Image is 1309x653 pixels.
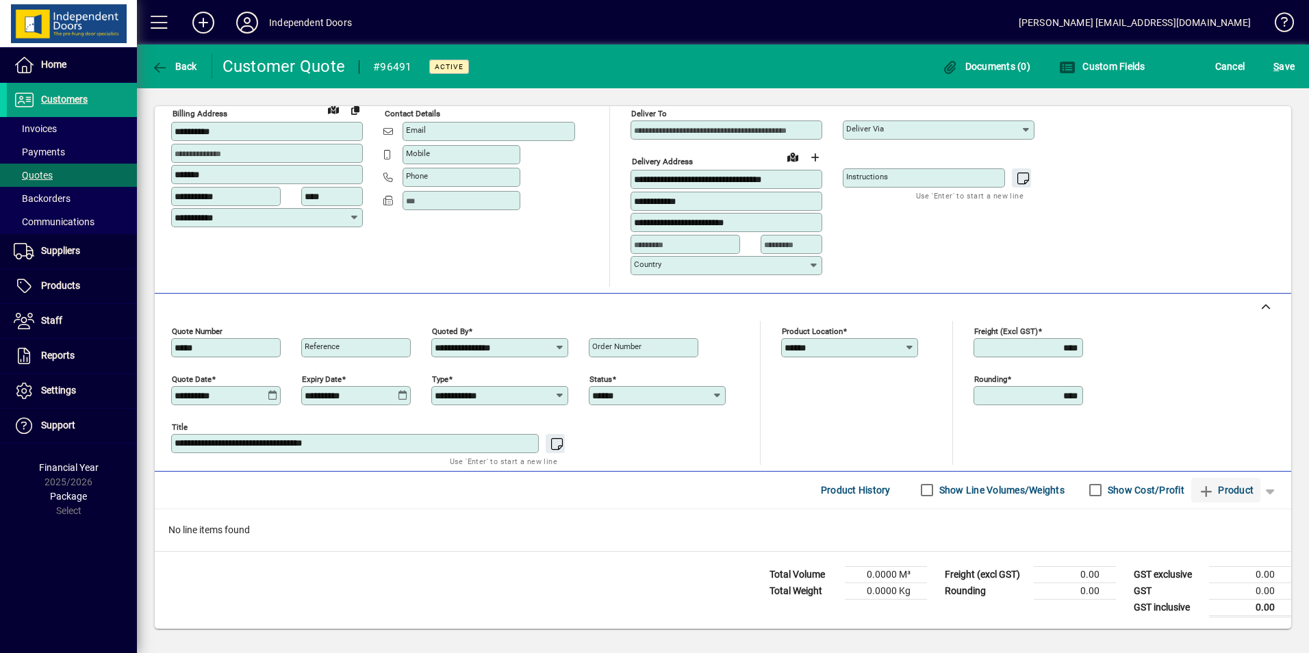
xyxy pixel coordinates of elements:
span: Product [1198,479,1254,501]
td: 0.00 [1034,582,1116,599]
span: Staff [41,315,62,326]
mat-label: Freight (excl GST) [974,326,1038,335]
a: Backorders [7,187,137,210]
span: Financial Year [39,462,99,473]
button: Back [148,54,201,79]
button: Custom Fields [1056,54,1149,79]
button: Cancel [1212,54,1249,79]
mat-hint: Use 'Enter' to start a new line [450,453,557,469]
mat-label: Status [589,374,612,383]
mat-label: Deliver To [631,109,667,118]
label: Show Cost/Profit [1105,483,1184,497]
span: Support [41,420,75,431]
button: Add [181,10,225,35]
td: 0.0000 M³ [845,566,927,582]
span: Active [435,62,463,71]
a: Invoices [7,117,137,140]
mat-label: Title [172,422,188,431]
a: Reports [7,339,137,373]
span: Cancel [1215,55,1245,77]
td: Total Volume [763,566,845,582]
label: Show Line Volumes/Weights [937,483,1065,497]
button: Copy to Delivery address [344,99,366,120]
mat-label: Type [432,374,448,383]
span: Customers [41,94,88,105]
a: Quotes [7,164,137,187]
mat-label: Country [634,259,661,269]
mat-label: Product location [782,326,843,335]
td: 0.00 [1209,599,1291,616]
button: Product [1191,478,1260,502]
td: GST inclusive [1127,599,1209,616]
mat-label: Quote number [172,326,223,335]
mat-hint: Use 'Enter' to start a new line [916,188,1024,203]
mat-label: Rounding [974,374,1007,383]
app-page-header-button: Back [137,54,212,79]
td: Total Weight [763,582,845,599]
mat-label: Order number [592,342,641,351]
span: Documents (0) [941,61,1030,72]
a: Knowledge Base [1264,3,1292,47]
span: Home [41,59,66,70]
button: Product History [815,478,896,502]
td: 0.00 [1209,566,1291,582]
span: Suppliers [41,245,80,256]
button: Choose address [804,146,826,168]
span: Reports [41,350,75,361]
mat-label: Mobile [406,149,430,158]
div: Customer Quote [223,55,346,77]
mat-label: Phone [406,171,428,181]
td: Freight (excl GST) [938,566,1034,582]
mat-label: Deliver via [846,124,884,133]
span: Backorders [14,193,71,204]
a: Communications [7,210,137,233]
span: Back [151,61,197,72]
mat-label: Instructions [846,172,888,181]
td: 0.00 [1034,566,1116,582]
span: Invoices [14,123,57,134]
span: Payments [14,146,65,157]
a: Settings [7,374,137,408]
a: Staff [7,304,137,338]
button: Profile [225,10,269,35]
span: Custom Fields [1059,61,1145,72]
div: [PERSON_NAME] [EMAIL_ADDRESS][DOMAIN_NAME] [1019,12,1251,34]
div: No line items found [155,509,1291,551]
a: View on map [782,146,804,168]
a: View on map [322,98,344,120]
span: Package [50,491,87,502]
td: GST [1127,582,1209,599]
mat-label: Reference [305,342,340,351]
mat-label: Email [406,125,426,135]
span: Settings [41,385,76,396]
span: S [1273,61,1279,72]
div: Independent Doors [269,12,352,34]
button: Documents (0) [938,54,1034,79]
mat-label: Quoted by [432,326,468,335]
td: 0.0000 Kg [845,582,927,599]
div: #96491 [373,56,412,78]
span: Products [41,280,80,291]
span: Quotes [14,170,53,181]
span: Product History [821,479,891,501]
span: Communications [14,216,94,227]
span: ave [1273,55,1295,77]
mat-label: Quote date [172,374,212,383]
a: Support [7,409,137,443]
a: Suppliers [7,234,137,268]
a: Products [7,269,137,303]
a: Home [7,48,137,82]
button: Save [1270,54,1298,79]
a: Payments [7,140,137,164]
td: 0.00 [1209,582,1291,599]
td: GST exclusive [1127,566,1209,582]
mat-label: Expiry date [302,374,342,383]
td: Rounding [938,582,1034,599]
